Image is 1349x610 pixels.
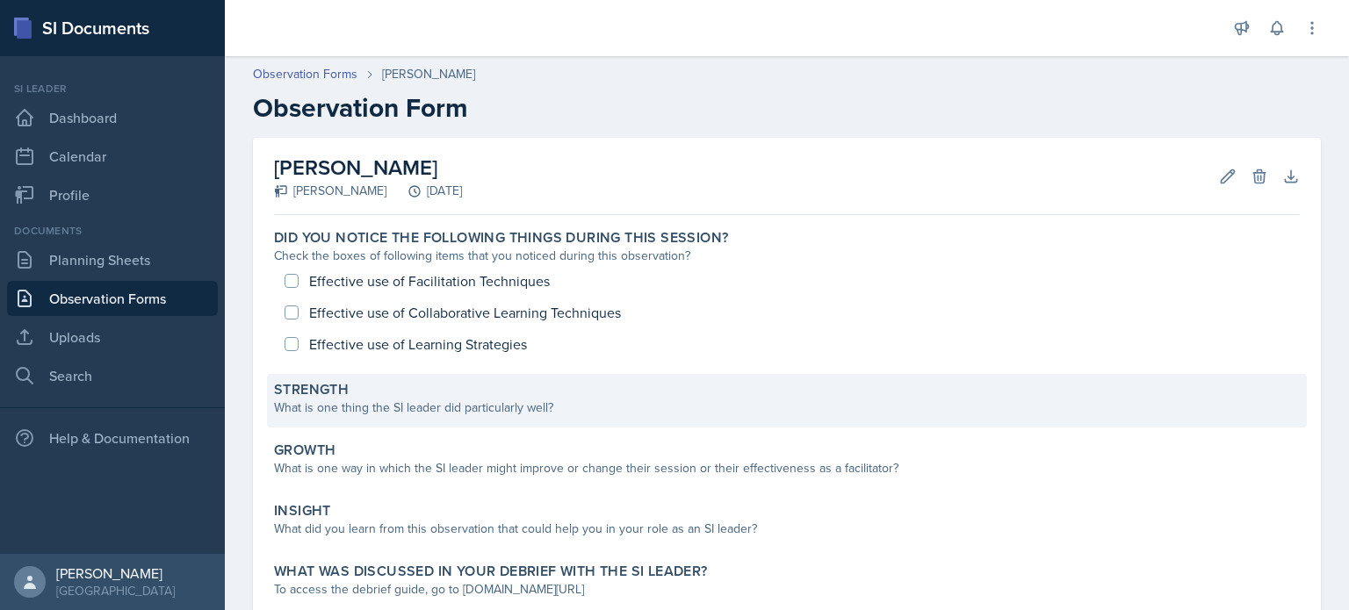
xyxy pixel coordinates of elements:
label: Insight [274,502,331,520]
a: Dashboard [7,100,218,135]
a: Calendar [7,139,218,174]
h2: [PERSON_NAME] [274,152,462,183]
a: Uploads [7,319,218,355]
div: [PERSON_NAME] [274,182,386,200]
a: Observation Forms [253,65,357,83]
div: [GEOGRAPHIC_DATA] [56,582,175,599]
div: [DATE] [386,182,462,200]
label: Strength [274,381,349,398]
h2: Observation Form [253,92,1321,124]
div: To access the debrief guide, go to [DOMAIN_NAME][URL] [274,580,1300,599]
div: Check the boxes of following items that you noticed during this observation? [274,247,1300,265]
div: [PERSON_NAME] [382,65,475,83]
div: What is one thing the SI leader did particularly well? [274,398,1300,417]
a: Search [7,358,218,393]
a: Observation Forms [7,281,218,316]
div: Help & Documentation [7,420,218,456]
label: What was discussed in your debrief with the SI Leader? [274,563,708,580]
div: What is one way in which the SI leader might improve or change their session or their effectivene... [274,459,1300,477]
div: What did you learn from this observation that could help you in your role as an SI leader? [274,520,1300,538]
div: [PERSON_NAME] [56,564,175,582]
div: Documents [7,223,218,239]
label: Growth [274,441,335,459]
a: Planning Sheets [7,242,218,277]
label: Did you notice the following things during this session? [274,229,728,247]
a: Profile [7,177,218,212]
div: Si leader [7,81,218,97]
